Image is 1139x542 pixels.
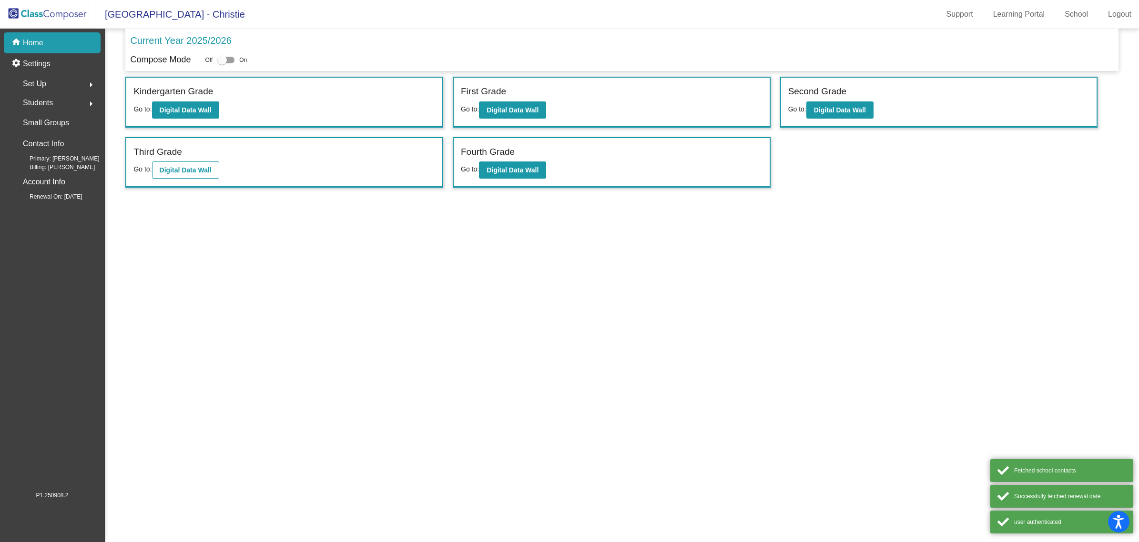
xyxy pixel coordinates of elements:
b: Digital Data Wall [814,106,866,114]
label: First Grade [461,85,506,99]
p: Small Groups [23,116,69,130]
div: Fetched school contacts [1014,466,1126,475]
button: Digital Data Wall [479,161,546,179]
a: School [1057,7,1096,22]
label: Kindergarten Grade [133,85,213,99]
p: Contact Info [23,137,64,151]
mat-icon: arrow_right [85,98,97,110]
span: Set Up [23,77,46,90]
p: Current Year 2025/2026 [130,33,231,48]
mat-icon: settings [11,58,23,70]
b: Digital Data Wall [160,106,212,114]
p: Settings [23,58,51,70]
label: Second Grade [788,85,847,99]
button: Digital Data Wall [152,161,219,179]
span: Off [205,56,213,64]
p: Account Info [23,175,65,189]
mat-icon: arrow_right [85,79,97,90]
a: Logout [1100,7,1139,22]
div: Successfully fetched renewal date [1014,492,1126,501]
label: Third Grade [133,145,182,159]
span: On [239,56,247,64]
b: Digital Data Wall [160,166,212,174]
span: Go to: [788,105,806,113]
p: Home [23,37,43,49]
button: Digital Data Wall [806,101,874,119]
button: Digital Data Wall [479,101,546,119]
label: Fourth Grade [461,145,515,159]
b: Digital Data Wall [487,166,539,174]
b: Digital Data Wall [487,106,539,114]
span: Go to: [133,105,152,113]
span: Go to: [133,165,152,173]
a: Learning Portal [986,7,1053,22]
span: Students [23,96,53,110]
mat-icon: home [11,37,23,49]
a: Support [939,7,981,22]
span: Renewal On: [DATE] [14,192,82,201]
p: Compose Mode [130,53,191,66]
span: Go to: [461,105,479,113]
button: Digital Data Wall [152,101,219,119]
span: Billing: [PERSON_NAME] [14,163,95,171]
span: Primary: [PERSON_NAME] [14,154,100,163]
span: [GEOGRAPHIC_DATA] - Christie [95,7,245,22]
span: Go to: [461,165,479,173]
div: user authenticated [1014,518,1126,526]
